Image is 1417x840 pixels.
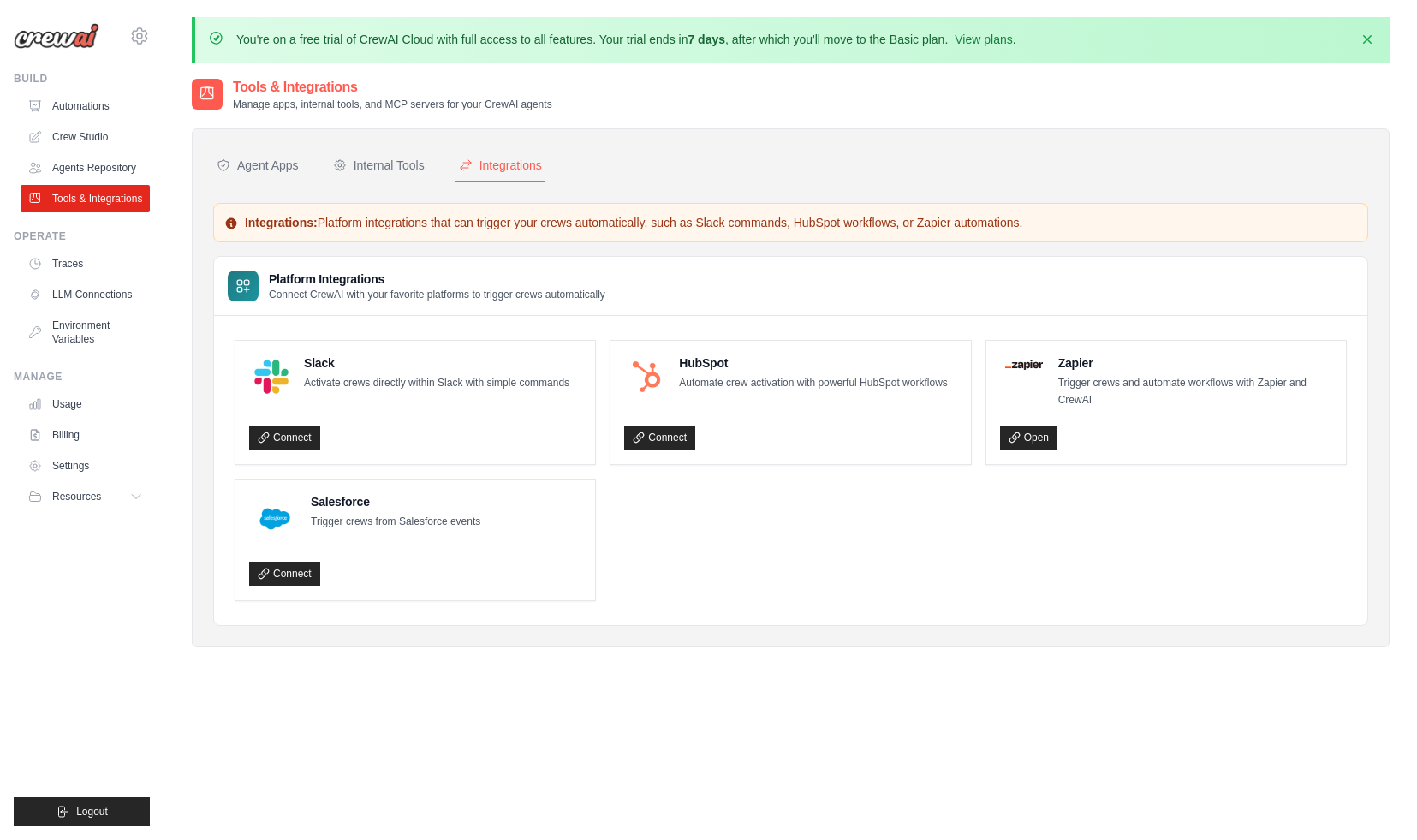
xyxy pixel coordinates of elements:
div: Agent Apps [217,157,299,174]
p: Activate crews directly within Slack with simple commands [304,375,569,392]
h4: Slack [304,354,569,372]
h4: HubSpot [679,354,947,372]
a: View plans [955,33,1012,46]
a: Connect [624,426,695,450]
a: Settings [21,452,150,480]
div: Build [14,72,150,86]
div: Operate [14,229,150,243]
div: Integrations [459,157,542,174]
a: Usage [21,390,150,418]
p: Automate crew activation with powerful HubSpot workflows [679,375,947,392]
p: Trigger crews and automate workflows with Zapier and CrewAI [1058,375,1332,408]
a: Automations [21,92,150,120]
p: Platform integrations that can trigger your crews automatically, such as Slack commands, HubSpot ... [224,214,1357,231]
div: Internal Tools [333,157,425,174]
h2: Tools & Integrations [233,77,552,98]
a: Connect [249,562,320,586]
a: LLM Connections [21,281,150,308]
button: Internal Tools [330,150,428,182]
div: Manage [14,370,150,384]
button: Agent Apps [213,150,302,182]
a: Billing [21,421,150,449]
strong: Integrations: [245,216,318,229]
h4: Zapier [1058,354,1332,372]
p: Manage apps, internal tools, and MCP servers for your CrewAI agents [233,98,552,111]
img: Salesforce Logo [254,498,295,539]
button: Integrations [455,150,545,182]
a: Tools & Integrations [21,185,150,212]
button: Resources [21,483,150,510]
a: Connect [249,426,320,450]
a: Environment Variables [21,312,150,353]
a: Traces [21,250,150,277]
span: Resources [52,490,101,503]
p: You're on a free trial of CrewAI Cloud with full access to all features. Your trial ends in , aft... [236,31,1016,48]
h4: Salesforce [311,493,480,510]
img: HubSpot Logo [629,360,664,394]
a: Agents Repository [21,154,150,182]
img: Slack Logo [254,360,289,394]
h3: Platform Integrations [269,271,605,288]
button: Logout [14,797,150,826]
p: Trigger crews from Salesforce events [311,514,480,531]
strong: 7 days [688,33,725,46]
img: Zapier Logo [1005,360,1043,370]
a: Open [1000,426,1057,450]
span: Logout [76,805,108,819]
img: Logo [14,23,99,49]
a: Crew Studio [21,123,150,151]
p: Connect CrewAI with your favorite platforms to trigger crews automatically [269,288,605,301]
